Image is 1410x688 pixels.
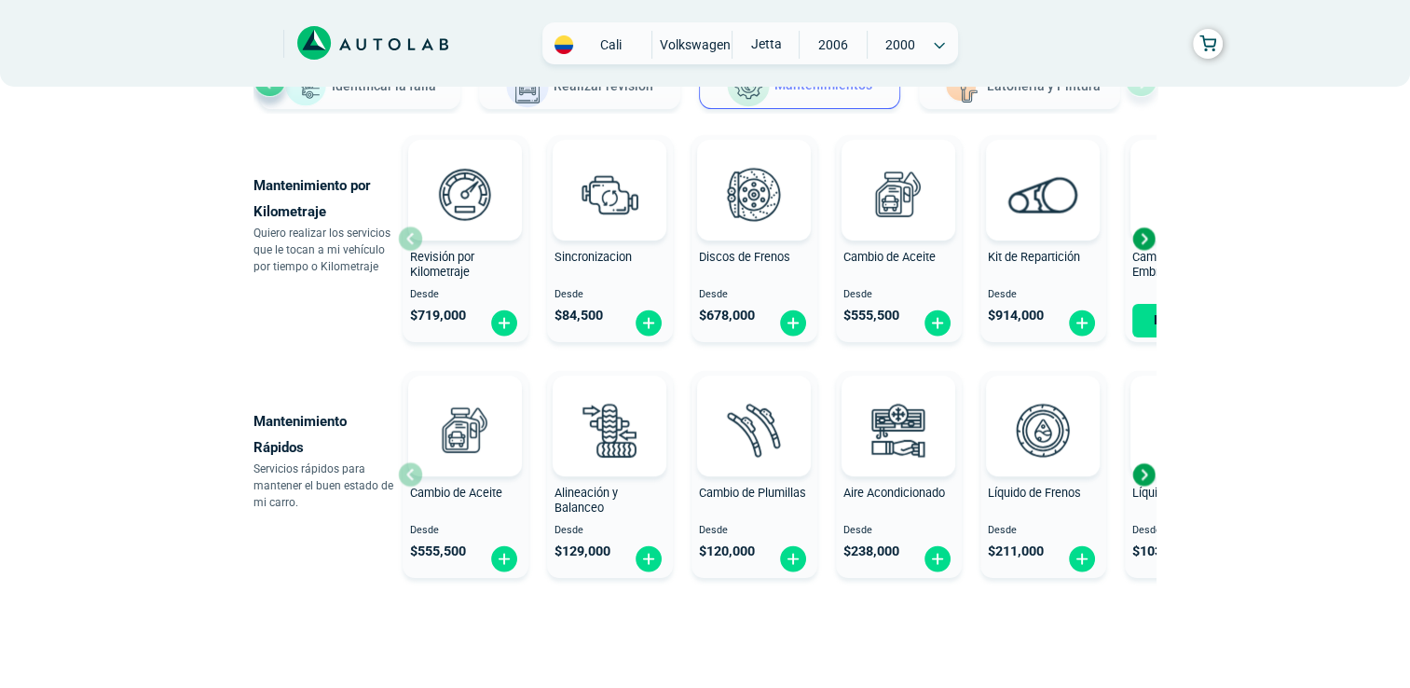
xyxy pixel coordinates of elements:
img: AD0BCuuxAAAAAElFTkSuQmCC [582,144,637,200]
p: Mantenimiento por Kilometraje [253,172,398,225]
span: 2000 [868,31,934,59]
img: plumillas-v3.svg [713,389,795,471]
span: Desde [699,525,810,537]
button: Sincronizacion Desde $84,500 [547,135,673,342]
img: Flag of COLOMBIA [554,35,573,54]
img: correa_de_reparticion-v3.svg [1008,176,1078,213]
img: fi_plus-circle2.svg [489,544,519,573]
img: AD0BCuuxAAAAAElFTkSuQmCC [1015,144,1071,200]
div: Next slide [1129,225,1157,253]
img: AD0BCuuxAAAAAElFTkSuQmCC [726,144,782,200]
img: AD0BCuuxAAAAAElFTkSuQmCC [870,379,926,435]
img: frenos2-v3.svg [713,153,795,235]
span: Sincronizacion [554,250,632,264]
span: $ 914,000 [988,308,1044,323]
span: Líquido de Frenos [988,486,1081,500]
img: alineacion_y_balanceo-v3.svg [568,389,650,471]
img: AD0BCuuxAAAAAElFTkSuQmCC [582,379,637,435]
img: fi_plus-circle2.svg [1067,309,1097,337]
span: Desde [410,289,521,301]
img: fi_plus-circle2.svg [778,309,808,337]
img: fi_plus-circle2.svg [1067,544,1097,573]
span: Revisión por Kilometraje [410,250,474,280]
p: Mantenimiento Rápidos [253,408,398,461]
img: AD0BCuuxAAAAAElFTkSuQmCC [437,144,493,200]
button: Alineación y Balanceo Desde $129,000 [547,371,673,578]
img: AD0BCuuxAAAAAElFTkSuQmCC [437,379,493,435]
img: AD0BCuuxAAAAAElFTkSuQmCC [870,144,926,200]
button: Cambio de Kit de Embrague Por Cotizar [1125,135,1251,342]
span: Alineación y Balanceo [554,486,618,516]
button: Discos de Frenos Desde $678,000 [691,135,817,342]
span: Kit de Repartición [988,250,1080,264]
img: AD0BCuuxAAAAAElFTkSuQmCC [1015,379,1071,435]
img: AD0BCuuxAAAAAElFTkSuQmCC [726,379,782,435]
span: Cambio de Aceite [410,486,502,500]
span: Líquido Refrigerante [1132,486,1238,500]
span: Desde [843,289,954,301]
span: $ 719,000 [410,308,466,323]
img: fi_plus-circle2.svg [634,309,664,337]
span: Desde [699,289,810,301]
span: 2006 [800,31,866,59]
span: Identificar la falla [332,77,436,92]
img: kit_de_embrague-v3.svg [1146,153,1228,235]
button: Cambio de Aceite Desde $555,500 [403,371,528,578]
button: Revisión por Kilometraje Desde $719,000 [403,135,528,342]
span: $ 84,500 [554,308,603,323]
span: $ 678,000 [699,308,755,323]
img: fi_plus-circle2.svg [634,544,664,573]
span: Aire Acondicionado [843,486,945,500]
img: cambio_de_aceite-v3.svg [857,153,939,235]
button: Aire Acondicionado Desde $238,000 [836,371,962,578]
span: $ 211,000 [988,544,1044,559]
img: cambio_de_aceite-v3.svg [424,389,506,471]
img: fi_plus-circle2.svg [489,309,519,337]
button: Kit de Repartición Desde $914,000 [980,135,1106,342]
span: Desde [1132,525,1243,537]
img: liquido_frenos-v3.svg [1002,389,1084,471]
span: $ 120,000 [699,544,755,559]
span: $ 555,500 [410,544,466,559]
div: Next slide [1129,461,1157,488]
button: Por Cotizar [1132,304,1243,337]
button: Líquido de Frenos Desde $211,000 [980,371,1106,578]
img: liquido_refrigerante-v3.svg [1146,389,1228,471]
img: revision_por_kilometraje-v3.svg [424,153,506,235]
span: JETTA [732,31,799,57]
button: Cambio de Plumillas Desde $120,000 [691,371,817,578]
span: Cambio de Aceite [843,250,936,264]
p: Quiero realizar los servicios que le tocan a mi vehículo por tiempo o Kilometraje [253,225,398,275]
span: Desde [554,525,665,537]
span: Cali [578,35,644,54]
img: fi_plus-circle2.svg [923,544,952,573]
img: sincronizacion-v3.svg [568,153,650,235]
span: Cambio de Kit de Embrague [1132,250,1221,280]
span: Cambio de Plumillas [699,486,806,500]
span: Discos de Frenos [699,250,790,264]
img: fi_plus-circle2.svg [923,309,952,337]
span: $ 103,000 [1132,544,1188,559]
span: $ 555,500 [843,308,899,323]
span: Desde [410,525,521,537]
img: aire_acondicionado-v3.svg [857,389,939,471]
img: fi_plus-circle2.svg [778,544,808,573]
span: $ 238,000 [843,544,899,559]
p: Servicios rápidos para mantener el buen estado de mi carro. [253,461,398,511]
button: Cambio de Aceite Desde $555,500 [836,135,962,342]
span: Desde [843,525,954,537]
span: Desde [988,525,1099,537]
button: Líquido Refrigerante Desde $103,000 [1125,371,1251,578]
span: Desde [554,289,665,301]
span: Desde [988,289,1099,301]
span: $ 129,000 [554,544,610,559]
span: VOLKSWAGEN [660,31,731,59]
